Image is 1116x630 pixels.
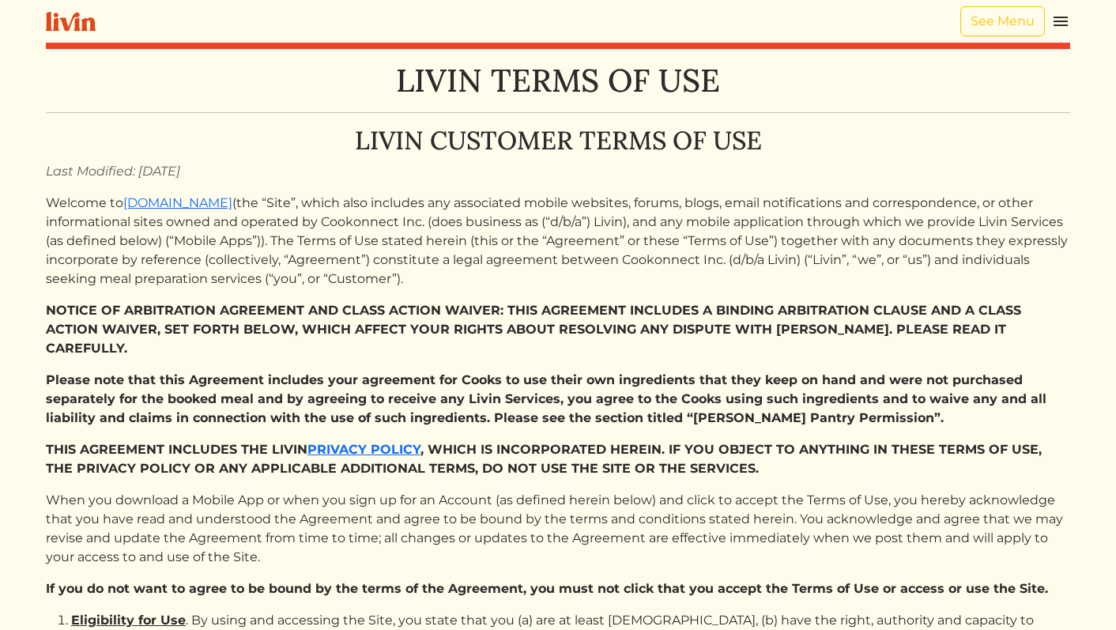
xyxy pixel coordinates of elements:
[123,195,232,210] a: [DOMAIN_NAME]
[46,12,96,32] img: livin-logo-a0d97d1a881af30f6274990eb6222085a2533c92bbd1e4f22c21b4f0d0e3210c.svg
[960,6,1045,36] a: See Menu
[46,491,1070,567] p: When you download a Mobile App or when you sign up for an Account (as defined herein below) and c...
[307,442,420,457] a: PRIVACY POLICY
[71,613,186,628] u: Eligibility for Use
[46,372,1046,425] strong: Please note that this Agreement includes your agreement for Cooks to use their own ingredients th...
[46,164,180,179] i: Last Modified: [DATE]
[46,581,1048,596] strong: If you do not want to agree to be bound by the terms of the Agreement, you must not click that yo...
[46,62,1070,100] h1: LIVIN TERMS OF USE
[46,194,1070,289] p: Welcome to (the “Site”, which also includes any associated mobile websites, forums, blogs, email ...
[46,442,1042,476] strong: THIS AGREEMENT INCLUDES THE LIVIN , WHICH IS INCORPORATED HEREIN. IF YOU OBJECT TO ANYTHING IN TH...
[46,303,1021,356] strong: NOTICE OF ARBITRATION AGREEMENT AND CLASS ACTION WAIVER: THIS AGREEMENT INCLUDES A BINDING ARBITR...
[1051,12,1070,31] img: menu_hamburger-cb6d353cf0ecd9f46ceae1c99ecbeb4a00e71ca567a856bd81f57e9d8c17bb26.svg
[46,126,1070,156] h2: LIVIN CUSTOMER TERMS OF USE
